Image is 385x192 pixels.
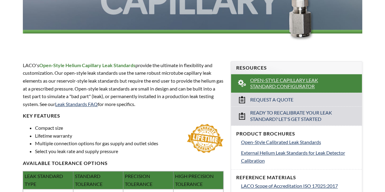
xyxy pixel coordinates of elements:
li: Select you leak rate and supply pressure [35,147,223,155]
strong: Open-Style Helium Capillary Leak Standards [39,62,135,68]
h4: Product Brochures [236,131,357,137]
img: lifetime-warranty.jpg [187,124,223,153]
a: Leak Standards FAQ [55,101,98,107]
a: Ready to Recalibrate Your Leak Standard? Let's Get Started [231,106,362,125]
span: PRECISION TOLERANCE [125,173,152,187]
a: Open-Style Calibrated Leak Standards [241,138,357,146]
li: Multiple connection options for gas supply and outlet sides [35,139,223,147]
span: LEAK STANDARD TYPE [25,173,63,187]
h4: Reference Materials [236,174,357,181]
span: Open-Style Capillary Leak Standard Configurator [250,77,343,90]
span: External Helium Leak Standards for Leak Detector Calibration [241,150,345,163]
span: Request a Quote [250,97,293,103]
span: HIGH PRECISION TOLERANCE [175,173,214,187]
span: LACO Scope of Accreditation ISO 17025:2017 [241,183,338,189]
a: External Helium Leak Standards for Leak Detector Calibration [241,149,357,164]
a: Request a Quote [231,93,362,106]
li: Lifetime warranty [35,132,223,140]
span: Ready to Recalibrate Your Leak Standard? Let's Get Started [250,110,343,122]
h4: available Tolerance options [23,160,223,166]
a: LACO Scope of Accreditation ISO 17025:2017 [241,182,357,190]
li: Compact size [35,124,223,132]
span: LACO's [23,62,39,68]
h4: Resources [236,65,357,71]
h4: Key FEATURES [23,113,223,119]
p: provide the ultimate in flexibility and customization. Our open-style leak standards use the same... [23,61,223,108]
span: Open-Style Calibrated Leak Standards [241,139,321,145]
span: STANDARD TOLERANCE [75,173,103,187]
a: Open-Style Capillary Leak Standard Configurator [231,74,362,93]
